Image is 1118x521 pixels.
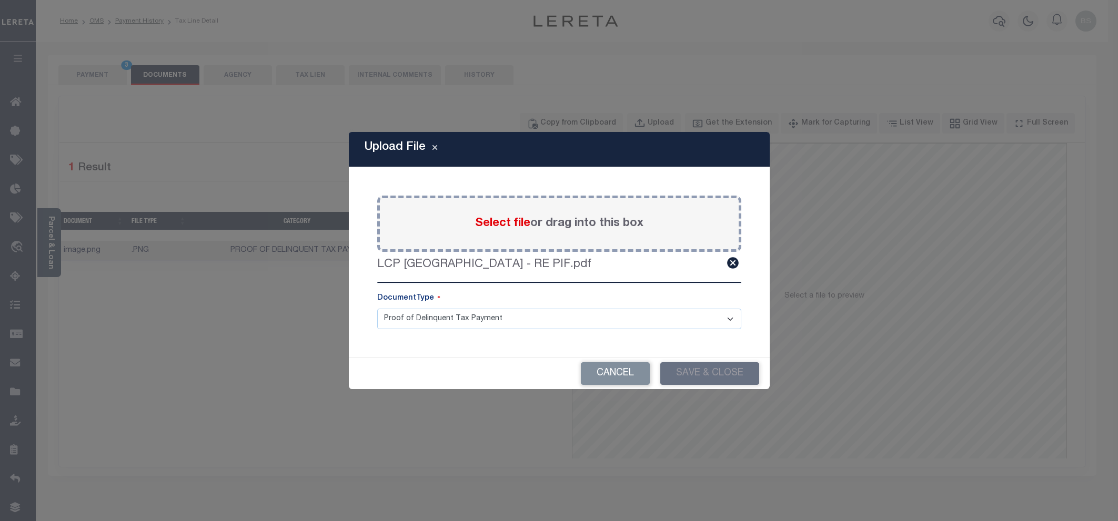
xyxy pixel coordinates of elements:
[475,218,530,229] span: Select file
[365,140,426,154] h5: Upload File
[377,256,591,273] label: LCP [GEOGRAPHIC_DATA] - RE PIF.pdf
[377,293,440,304] label: DocumentType
[581,362,650,385] button: Cancel
[426,143,444,156] button: Close
[475,215,643,232] label: or drag into this box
